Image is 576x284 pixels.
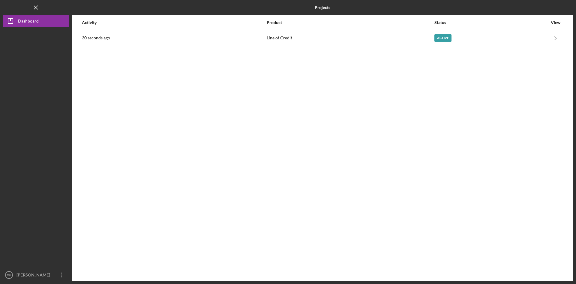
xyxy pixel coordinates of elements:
[18,15,39,29] div: Dashboard
[267,20,434,25] div: Product
[82,35,110,40] time: 2025-09-02 22:32
[434,20,547,25] div: Status
[267,31,434,46] div: Line of Credit
[3,15,69,27] button: Dashboard
[82,20,266,25] div: Activity
[15,269,54,282] div: [PERSON_NAME]
[548,20,563,25] div: View
[315,5,330,10] b: Projects
[7,273,11,277] text: RH
[3,269,69,281] button: RH[PERSON_NAME]
[434,34,451,42] div: Active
